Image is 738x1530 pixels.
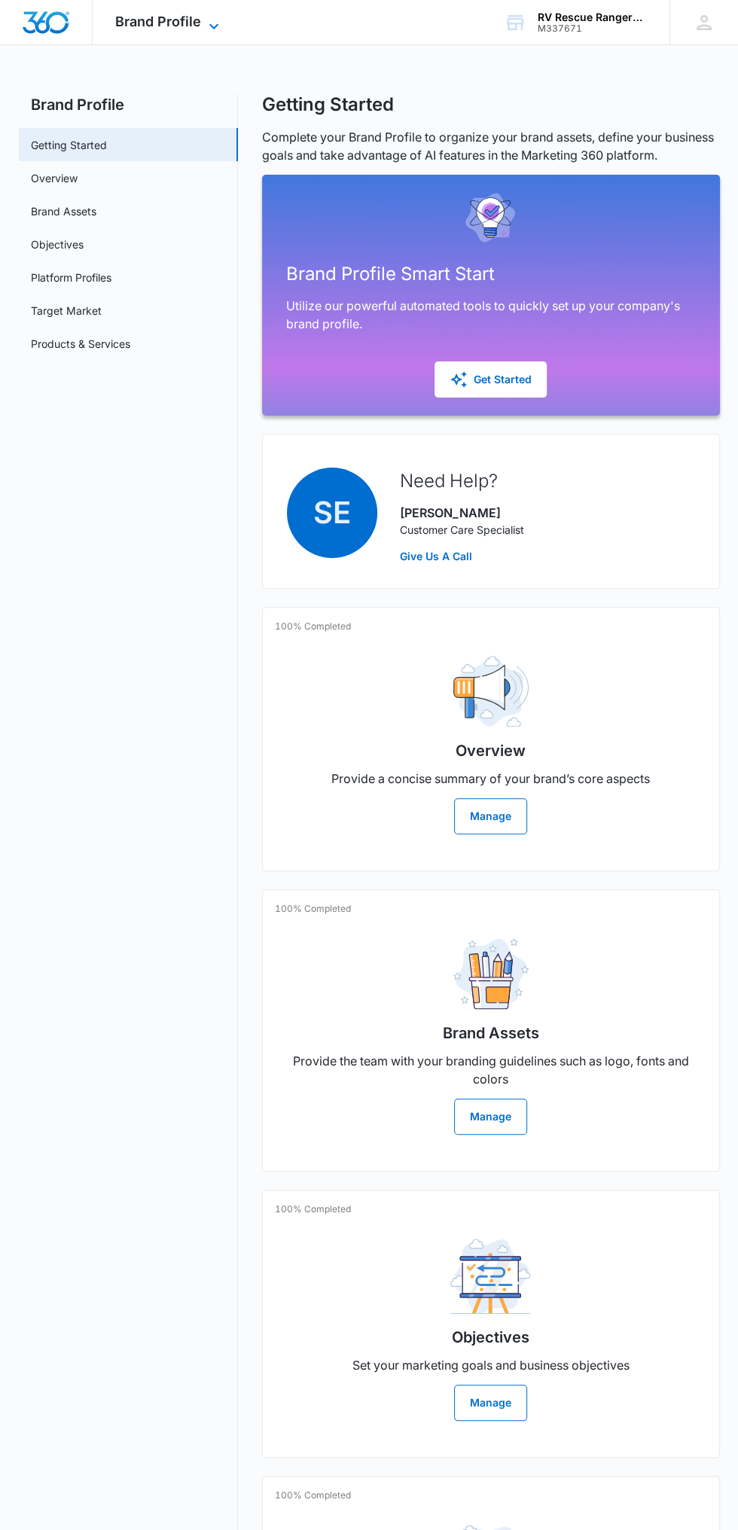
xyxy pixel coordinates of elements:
[31,336,130,352] a: Products & Services
[452,1326,529,1349] h2: Objectives
[115,14,201,29] span: Brand Profile
[275,902,351,916] p: 100% Completed
[456,739,526,762] h2: Overview
[31,303,102,318] a: Target Market
[454,1099,527,1135] button: Manage
[443,1022,539,1044] h2: Brand Assets
[331,770,650,788] p: Provide a concise summary of your brand’s core aspects
[31,270,111,285] a: Platform Profiles
[286,297,690,333] p: Utilize our powerful automated tools to quickly set up your company's brand profile.
[275,1489,351,1502] p: 100% Completed
[275,1052,707,1088] p: Provide the team with your branding guidelines such as logo, fonts and colors
[352,1356,630,1374] p: Set your marketing goals and business objectives
[31,203,96,219] a: Brand Assets
[262,607,720,871] a: 100% CompletedOverviewProvide a concise summary of your brand’s core aspectsManage
[262,93,394,116] h1: Getting Started
[435,361,547,398] button: Get Started
[538,11,648,23] div: account name
[454,798,527,834] button: Manage
[538,23,648,34] div: account id
[454,1385,527,1421] button: Manage
[262,889,720,1172] a: 100% CompletedBrand AssetsProvide the team with your branding guidelines such as logo, fonts and ...
[400,548,524,564] a: Give Us A Call
[400,522,524,538] p: Customer Care Specialist
[400,468,524,495] h2: Need Help?
[287,468,377,558] span: SE
[450,370,532,389] div: Get Started
[262,1190,720,1458] a: 100% CompletedObjectivesSet your marketing goals and business objectivesManage
[262,128,720,164] p: Complete your Brand Profile to organize your brand assets, define your business goals and take ad...
[286,261,690,288] h2: Brand Profile Smart Start
[275,620,351,633] p: 100% Completed
[19,93,238,116] h2: Brand Profile
[275,1202,351,1216] p: 100% Completed
[400,504,524,522] p: [PERSON_NAME]
[31,236,84,252] a: Objectives
[31,137,107,153] a: Getting Started
[31,170,78,186] a: Overview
